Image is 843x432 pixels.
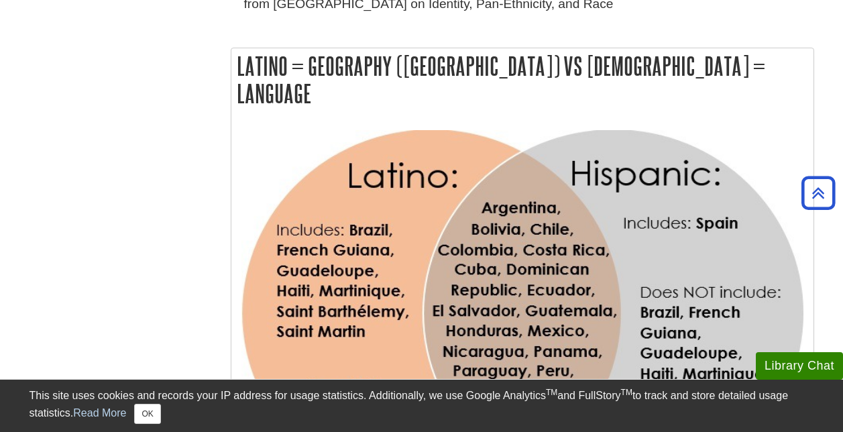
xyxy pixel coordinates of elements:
sup: TM [546,388,557,397]
button: Close [134,404,160,424]
a: Back to Top [797,184,840,202]
sup: TM [621,388,632,397]
a: Read More [73,407,126,419]
h2: Latino = Geography ([GEOGRAPHIC_DATA]) vs [DEMOGRAPHIC_DATA] = Language [231,48,813,111]
div: This site uses cookies and records your IP address for usage statistics. Additionally, we use Goo... [30,388,814,424]
button: Library Chat [756,352,843,380]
